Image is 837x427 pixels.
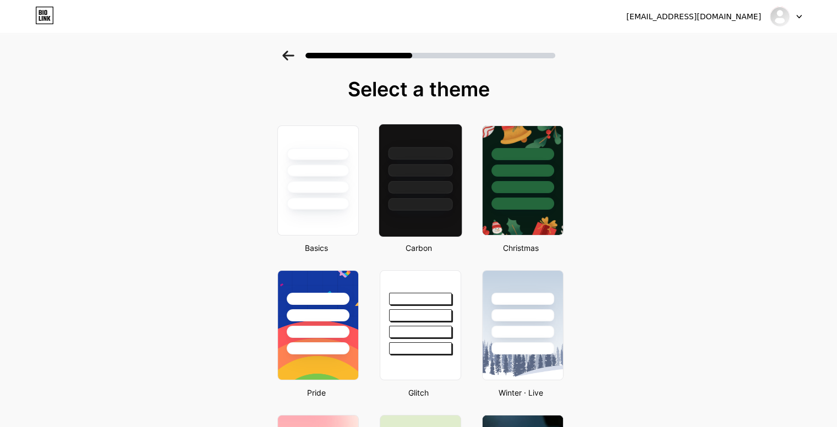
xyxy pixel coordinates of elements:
div: Winter · Live [479,387,564,398]
div: Pride [274,387,359,398]
div: Carbon [376,242,461,254]
img: avtofromkorea [769,6,790,27]
div: Select a theme [273,78,565,100]
div: Glitch [376,387,461,398]
div: Christmas [479,242,564,254]
div: [EMAIL_ADDRESS][DOMAIN_NAME] [626,11,761,23]
div: Basics [274,242,359,254]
